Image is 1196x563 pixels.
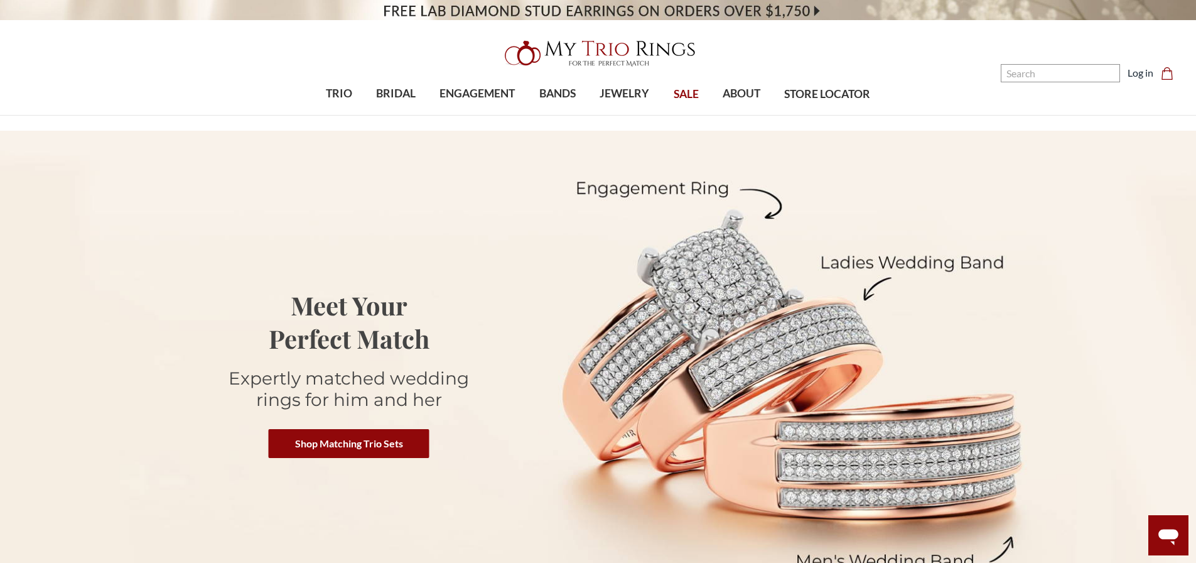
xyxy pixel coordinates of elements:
a: SALE [661,74,710,115]
button: submenu toggle [390,114,402,116]
span: BANDS [539,85,576,102]
a: ABOUT [711,74,772,114]
button: submenu toggle [735,114,748,116]
span: BRIDAL [376,85,416,102]
span: SALE [674,86,699,102]
a: ENGAGEMENT [428,74,527,114]
button: submenu toggle [471,114,483,116]
span: ENGAGEMENT [439,85,515,102]
span: JEWELRY [600,85,649,102]
a: STORE LOCATOR [772,74,882,115]
a: My Trio Rings [347,33,849,74]
a: Cart with 0 items [1161,65,1181,80]
a: BANDS [527,74,588,114]
input: Search [1001,64,1120,82]
a: Log in [1128,65,1153,80]
img: My Trio Rings [498,33,699,74]
a: Shop Matching Trio Sets [269,429,429,458]
button: submenu toggle [333,114,345,116]
button: submenu toggle [618,114,631,116]
span: TRIO [326,85,352,102]
span: STORE LOCATOR [784,86,870,102]
span: ABOUT [723,85,760,102]
button: submenu toggle [551,114,564,116]
a: TRIO [314,74,364,114]
a: BRIDAL [364,74,428,114]
svg: cart.cart_preview [1161,67,1173,80]
a: JEWELRY [588,74,661,114]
